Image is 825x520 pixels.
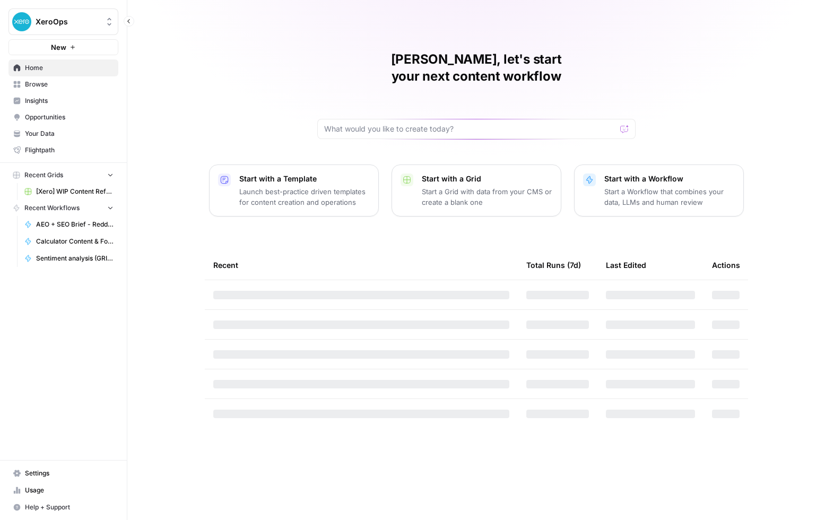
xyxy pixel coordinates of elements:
[20,216,118,233] a: AEO + SEO Brief - Reddit Test
[213,250,509,280] div: Recent
[8,8,118,35] button: Workspace: XeroOps
[422,186,552,207] p: Start a Grid with data from your CMS or create a blank one
[8,482,118,499] a: Usage
[8,92,118,109] a: Insights
[606,250,646,280] div: Last Edited
[574,164,744,216] button: Start with a WorkflowStart a Workflow that combines your data, LLMs and human review
[8,465,118,482] a: Settings
[8,76,118,93] a: Browse
[36,220,114,229] span: AEO + SEO Brief - Reddit Test
[604,186,735,207] p: Start a Workflow that combines your data, LLMs and human review
[24,170,63,180] span: Recent Grids
[25,112,114,122] span: Opportunities
[25,145,114,155] span: Flightpath
[239,186,370,207] p: Launch best-practice driven templates for content creation and operations
[25,129,114,138] span: Your Data
[25,96,114,106] span: Insights
[422,174,552,184] p: Start with a Grid
[8,499,118,516] button: Help + Support
[24,203,80,213] span: Recent Workflows
[20,233,118,250] a: Calculator Content & Formula Generator
[25,469,114,478] span: Settings
[25,502,114,512] span: Help + Support
[25,80,114,89] span: Browse
[12,12,31,31] img: XeroOps Logo
[317,51,636,85] h1: [PERSON_NAME], let's start your next content workflow
[8,200,118,216] button: Recent Workflows
[712,250,740,280] div: Actions
[36,254,114,263] span: Sentiment analysis (GRID version)
[8,39,118,55] button: New
[36,16,100,27] span: XeroOps
[526,250,581,280] div: Total Runs (7d)
[8,59,118,76] a: Home
[25,486,114,495] span: Usage
[8,109,118,126] a: Opportunities
[25,63,114,73] span: Home
[20,250,118,267] a: Sentiment analysis (GRID version)
[20,183,118,200] a: [Xero] WIP Content Refresh
[324,124,616,134] input: What would you like to create today?
[8,167,118,183] button: Recent Grids
[392,164,561,216] button: Start with a GridStart a Grid with data from your CMS or create a blank one
[8,125,118,142] a: Your Data
[36,187,114,196] span: [Xero] WIP Content Refresh
[604,174,735,184] p: Start with a Workflow
[8,142,118,159] a: Flightpath
[209,164,379,216] button: Start with a TemplateLaunch best-practice driven templates for content creation and operations
[51,42,66,53] span: New
[239,174,370,184] p: Start with a Template
[36,237,114,246] span: Calculator Content & Formula Generator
